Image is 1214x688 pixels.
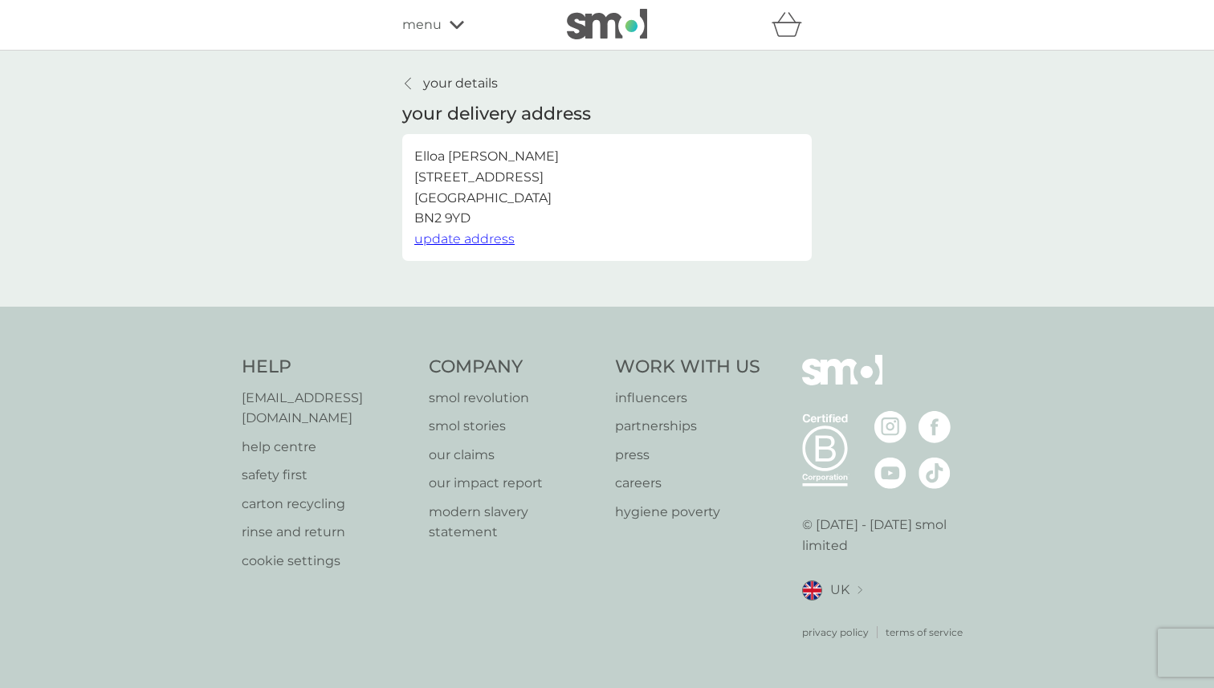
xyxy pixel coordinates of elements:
span: menu [402,14,442,35]
img: UK flag [802,580,822,600]
div: basket [772,9,812,41]
a: careers [615,473,760,494]
a: your details [402,73,498,94]
span: UK [830,580,849,600]
img: smol [802,355,882,409]
a: hygiene poverty [615,502,760,523]
a: our impact report [429,473,600,494]
a: carton recycling [242,494,413,515]
a: help centre [242,437,413,458]
img: visit the smol Tiktok page [919,457,951,489]
a: safety first [242,465,413,486]
a: modern slavery statement [429,502,600,543]
a: privacy policy [802,625,869,640]
a: terms of service [886,625,963,640]
img: smol [567,9,647,39]
a: influencers [615,388,760,409]
h4: Help [242,355,413,380]
a: partnerships [615,416,760,437]
img: visit the smol Instagram page [874,411,906,443]
a: cookie settings [242,551,413,572]
h4: Company [429,355,600,380]
img: select a new location [858,586,862,595]
p: Elloa [PERSON_NAME] [STREET_ADDRESS] [GEOGRAPHIC_DATA] BN2 9YD [414,146,559,228]
p: your details [423,73,498,94]
a: [EMAIL_ADDRESS][DOMAIN_NAME] [242,388,413,429]
button: update address [414,229,515,250]
img: visit the smol Facebook page [919,411,951,443]
a: smol stories [429,416,600,437]
h1: your delivery address [402,102,591,127]
img: visit the smol Youtube page [874,457,906,489]
span: update address [414,231,515,246]
h4: Work With Us [615,355,760,380]
p: © [DATE] - [DATE] smol limited [802,515,973,556]
a: rinse and return [242,522,413,543]
a: smol revolution [429,388,600,409]
a: our claims [429,445,600,466]
a: press [615,445,760,466]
